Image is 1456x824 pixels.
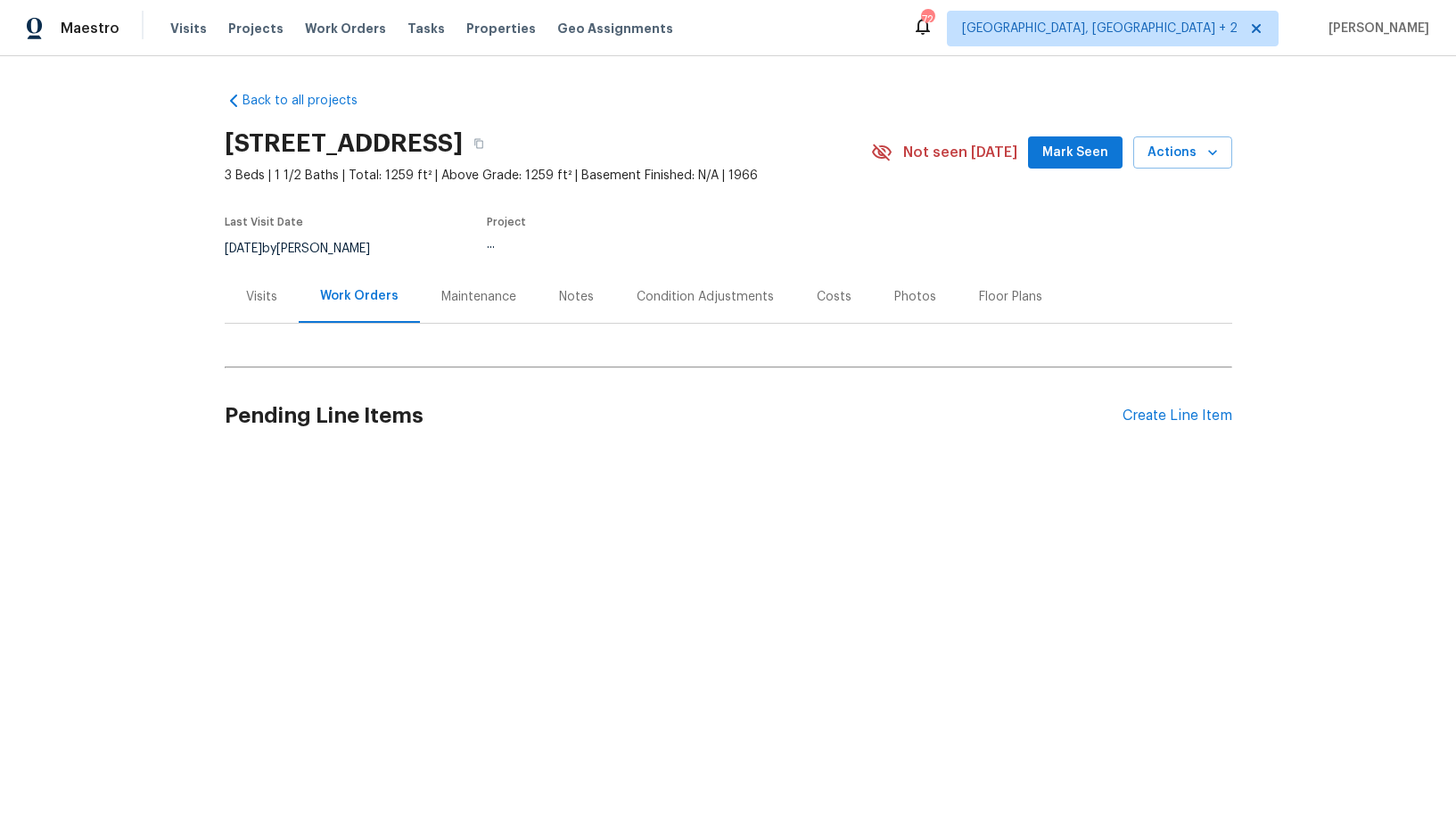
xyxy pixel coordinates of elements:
button: Actions [1133,136,1232,169]
button: Copy Address [463,128,495,160]
div: ... [487,238,829,251]
div: Create Line Item [1123,408,1232,424]
div: Photos [894,288,936,306]
span: [DATE] [225,243,262,255]
div: Notes [559,288,594,306]
span: Work Orders [305,20,386,37]
div: by [PERSON_NAME] [225,238,391,260]
span: Geo Assignments [557,20,673,37]
span: Actions [1148,142,1218,164]
span: Last Visit Date [225,217,303,227]
div: Costs [817,288,851,306]
a: Back to all projects [225,92,396,110]
div: Maintenance [441,288,516,306]
span: Properties [466,20,536,37]
span: Projects [228,20,284,37]
div: Condition Adjustments [637,288,774,306]
h2: Pending Line Items [225,375,1123,457]
span: Maestro [61,20,119,37]
span: Tasks [407,22,445,35]
span: [GEOGRAPHIC_DATA], [GEOGRAPHIC_DATA] + 2 [962,20,1238,37]
div: 72 [921,11,934,29]
span: Not seen [DATE] [903,144,1017,161]
span: Project [487,217,526,227]
h2: [STREET_ADDRESS] [225,135,463,152]
div: Visits [246,288,277,306]
div: Work Orders [320,287,399,305]
span: Visits [170,20,207,37]
span: 3 Beds | 1 1/2 Baths | Total: 1259 ft² | Above Grade: 1259 ft² | Basement Finished: N/A | 1966 [225,167,871,185]
span: [PERSON_NAME] [1321,20,1429,37]
button: Mark Seen [1028,136,1123,169]
span: Mark Seen [1042,142,1108,164]
div: Floor Plans [979,288,1042,306]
